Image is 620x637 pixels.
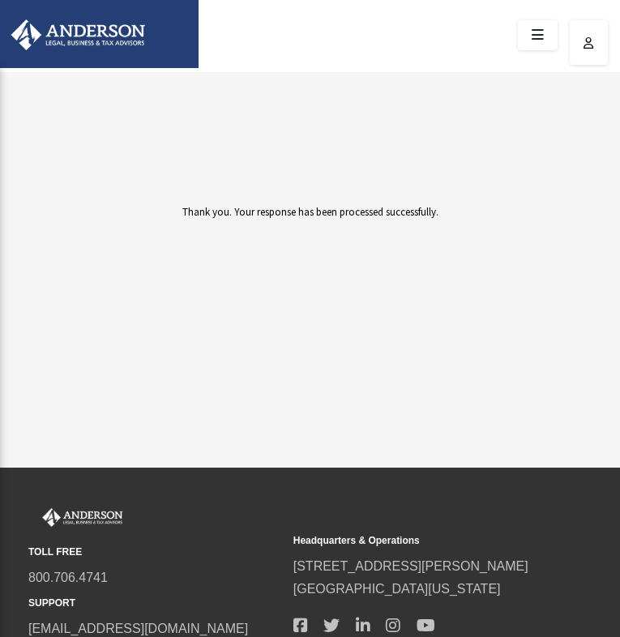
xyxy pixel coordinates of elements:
a: [EMAIL_ADDRESS][DOMAIN_NAME] [28,622,248,635]
small: TOLL FREE [28,544,282,561]
a: [GEOGRAPHIC_DATA][US_STATE] [293,582,501,596]
small: Headquarters & Operations [293,532,547,549]
img: Anderson Advisors Platinum Portal [28,508,126,527]
div: Thank you. Your response has been processed successfully. [22,203,597,325]
small: SUPPORT [28,595,282,612]
a: 800.706.4741 [28,571,108,584]
a: [STREET_ADDRESS][PERSON_NAME] [293,559,528,573]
